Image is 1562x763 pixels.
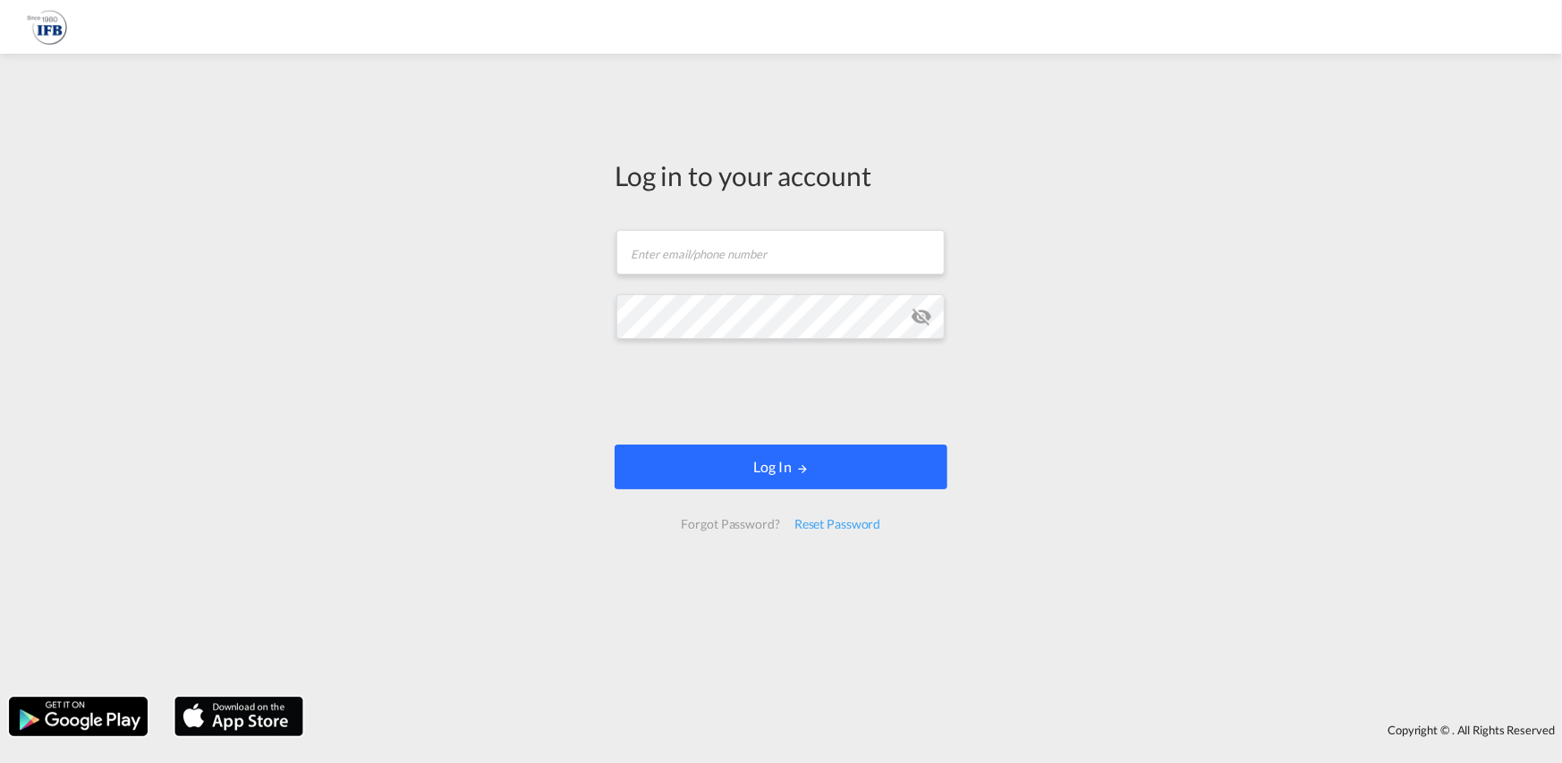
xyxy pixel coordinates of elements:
[173,695,305,738] img: apple.png
[645,357,917,427] iframe: reCAPTCHA
[27,7,67,47] img: b628ab10256c11eeb52753acbc15d091.png
[615,157,947,194] div: Log in to your account
[674,508,786,540] div: Forgot Password?
[312,715,1562,745] div: Copyright © . All Rights Reserved
[787,508,888,540] div: Reset Password
[616,230,945,275] input: Enter email/phone number
[911,306,932,327] md-icon: icon-eye-off
[615,445,947,489] button: LOGIN
[7,695,149,738] img: google.png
